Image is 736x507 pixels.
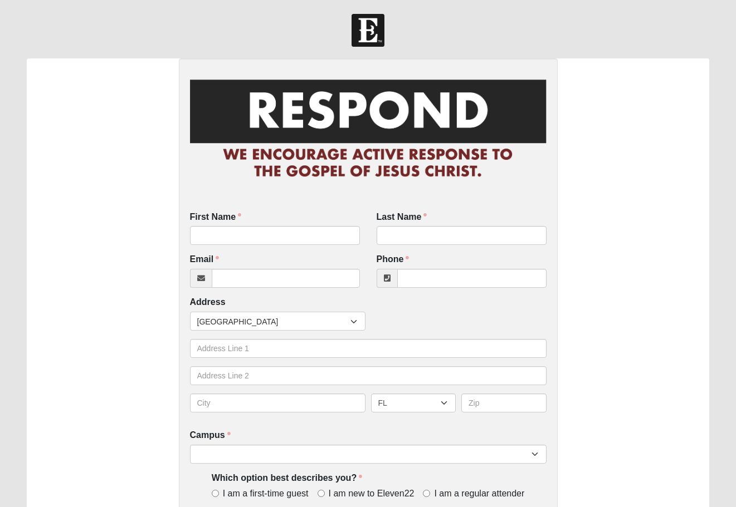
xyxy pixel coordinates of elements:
label: Phone [377,253,410,266]
label: Which option best describes you? [212,472,362,485]
input: I am new to Eleven22 [318,490,325,497]
input: I am a regular attender [423,490,430,497]
input: City [190,393,365,412]
img: RespondCardHeader.png [190,70,547,189]
span: I am a regular attender [434,488,524,500]
span: I am new to Eleven22 [329,488,415,500]
input: I am a first-time guest [212,490,219,497]
label: Last Name [377,211,427,224]
input: Zip [461,393,547,412]
label: Email [190,253,220,266]
img: Church of Eleven22 Logo [352,14,384,47]
label: Address [190,296,226,309]
span: [GEOGRAPHIC_DATA] [197,312,350,331]
span: I am a first-time guest [223,488,309,500]
input: Address Line 2 [190,366,547,385]
label: First Name [190,211,242,224]
input: Address Line 1 [190,339,547,358]
label: Campus [190,429,231,442]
